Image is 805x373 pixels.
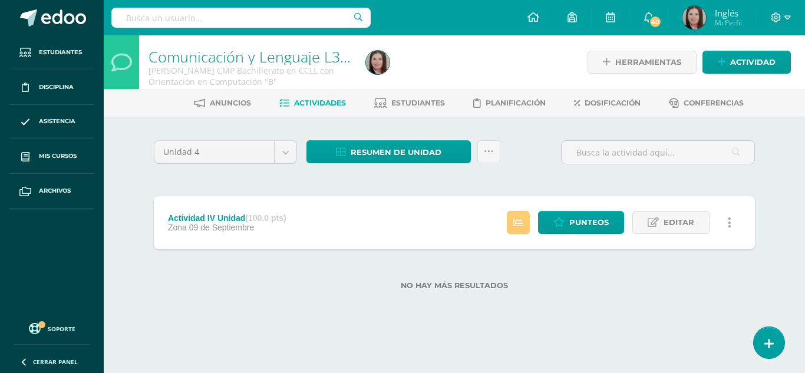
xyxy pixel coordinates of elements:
[9,139,94,174] a: Mis cursos
[149,65,352,87] div: Quinto Bachillerato CMP Bachillerato en CCLL con Orientación en Computación 'B'
[210,98,251,107] span: Anuncios
[351,141,441,163] span: Resumen de unidad
[562,141,754,164] input: Busca la actividad aquí...
[33,358,78,366] span: Cerrar panel
[669,94,744,113] a: Conferencias
[649,15,662,28] span: 40
[279,94,346,113] a: Actividades
[111,8,371,28] input: Busca un usuario...
[391,98,445,107] span: Estudiantes
[9,35,94,70] a: Estudiantes
[189,223,255,232] span: 09 de Septiembre
[154,281,755,290] label: No hay más resultados
[588,51,697,74] a: Herramientas
[9,174,94,209] a: Archivos
[9,105,94,140] a: Asistencia
[486,98,546,107] span: Planificación
[168,213,286,223] div: Actividad IV Unidad
[574,94,641,113] a: Dosificación
[585,98,641,107] span: Dosificación
[149,48,352,65] h1: Comunicación y Lenguaje L3 Inglés
[39,48,82,57] span: Estudiantes
[306,140,471,163] a: Resumen de unidad
[39,117,75,126] span: Asistencia
[702,51,791,74] a: Actividad
[154,141,296,163] a: Unidad 4
[149,47,383,67] a: Comunicación y Lenguaje L3 Inglés
[569,212,609,233] span: Punteos
[14,320,90,336] a: Soporte
[473,94,546,113] a: Planificación
[715,7,742,19] span: Inglés
[664,212,694,233] span: Editar
[39,82,74,92] span: Disciplina
[194,94,251,113] a: Anuncios
[39,186,71,196] span: Archivos
[48,325,75,333] span: Soporte
[168,223,187,232] span: Zona
[9,70,94,105] a: Disciplina
[538,211,624,234] a: Punteos
[163,141,265,163] span: Unidad 4
[374,94,445,113] a: Estudiantes
[730,51,776,73] span: Actividad
[294,98,346,107] span: Actividades
[684,98,744,107] span: Conferencias
[366,51,390,74] img: e03ec1ec303510e8e6f60bf4728ca3bf.png
[245,213,286,223] strong: (100.0 pts)
[615,51,681,73] span: Herramientas
[39,151,77,161] span: Mis cursos
[682,6,706,29] img: e03ec1ec303510e8e6f60bf4728ca3bf.png
[715,18,742,28] span: Mi Perfil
